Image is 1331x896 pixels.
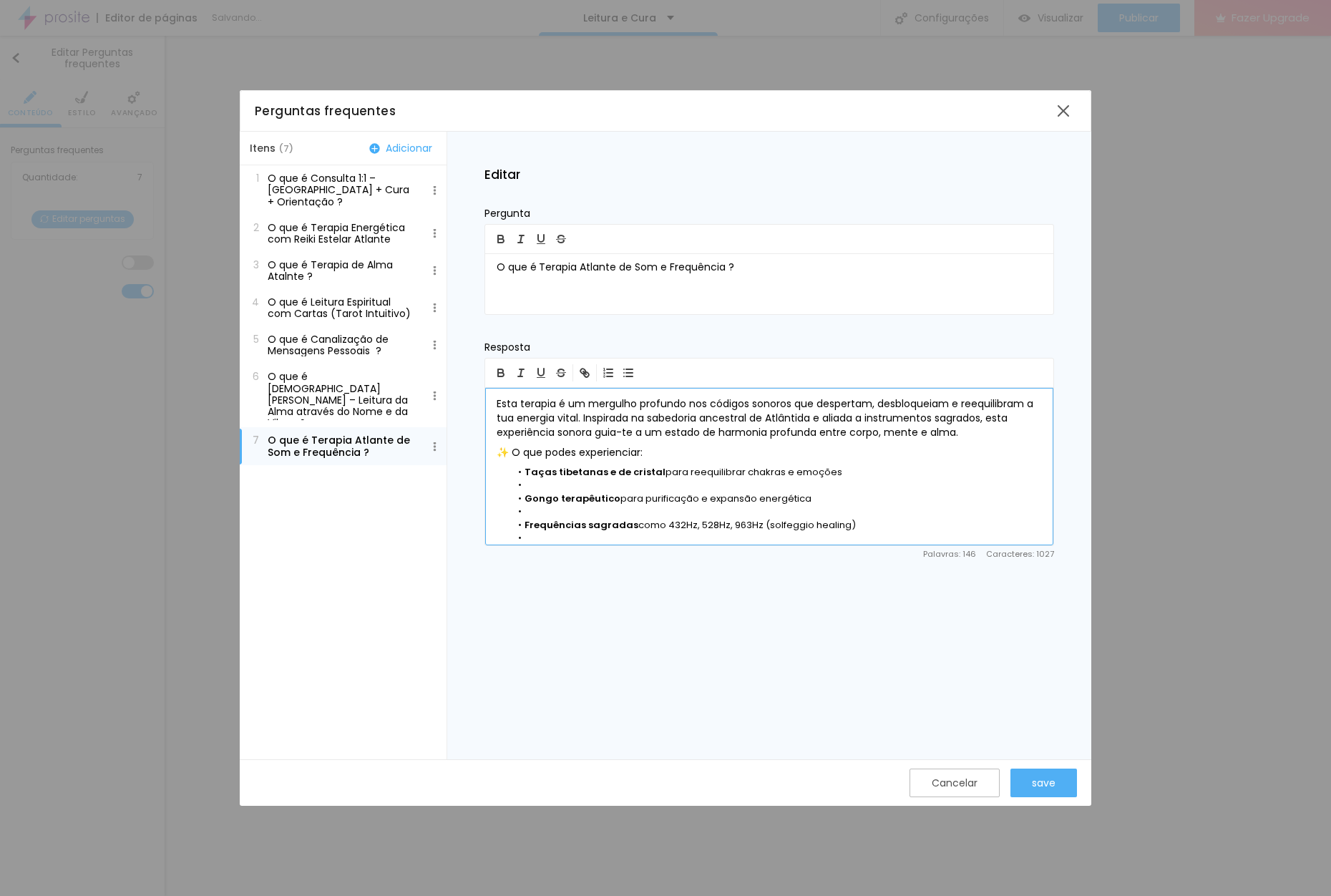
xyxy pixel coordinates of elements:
b: Códigos Atlantes sonoros [525,545,654,558]
button: 4O que é Leitura Espiritual com Cartas (Tarot Intuitivo) [240,289,447,326]
b: Taças tibetanas e de cristal [525,465,665,479]
span: Itens [250,143,293,153]
span: 1 [250,172,259,184]
p: ✨ O que podes experienciar: [497,446,1042,460]
li: como 432Hz, 528Hz, 963Hz (solfeggio healing) [511,519,1043,532]
p: O que é Terapia Energética com Reiki Estelar Atlante [268,222,416,245]
span: 2 [250,222,259,233]
img: Icone [430,228,439,238]
p: O que é Terapia Atlante de Som e Frequência ? [268,434,416,457]
button: 2O que é Terapia Energética com Reiki Estelar Atlante [240,215,447,252]
p: O que é Terapia de Alma Atalnte ? [268,259,416,282]
p: O que é Canalização de Mensagens Pessoais ? [268,333,416,356]
p: O que é Terapia Atlante de Som e Frequência ? [497,260,1042,275]
button: Adicionar [365,142,437,155]
button: 1O que é Consulta 1:1 – [GEOGRAPHIC_DATA] + Cura + Orientação ? [240,165,447,214]
span: 4 [250,296,259,308]
button: 5O que é Canalização de Mensagens Pessoais ? [240,326,447,364]
span: 6 [250,371,259,382]
span: Caracteres : 1027 [986,550,1054,558]
div: save [1032,777,1055,789]
div: Perguntas frequentes [255,102,1050,120]
img: Icone [430,341,439,350]
p: O que é Leitura Espiritual com Cartas (Tarot Intuitivo) [268,296,416,319]
b: Gongo terapêutico [525,492,620,505]
img: Icone [369,143,380,154]
p: Resposta [484,342,1054,352]
span: Palavras : 146 [923,550,976,558]
button: save [1010,769,1077,797]
img: Icone [430,266,439,275]
button: Cancelar [910,769,1000,797]
p: O que é [DEMOGRAPHIC_DATA][PERSON_NAME] – Leitura da Alma através do Nome e da Vibração ... [268,371,416,420]
span: 3 [250,259,259,271]
b: Frequências sagradas [525,518,638,532]
div: Cancelar [932,777,977,789]
img: Icone [430,303,439,313]
img: Icone [430,391,439,400]
span: ( 7 ) [278,142,293,155]
button: 6O que é [DEMOGRAPHIC_DATA][PERSON_NAME] – Leitura da Alma através do Nome e da Vibração ... [240,364,447,427]
button: 3O que é Terapia de Alma Atalnte ? [240,252,447,289]
h2: Editar [484,169,1054,181]
li: para reequilibrar chakras e emoções [511,466,1043,479]
p: Esta terapia é um mergulho profundo nos códigos sonoros que despertam, desbloqueiam e reequilibra... [497,397,1042,440]
span: 7 [250,434,259,446]
span: 5 [250,333,259,345]
p: Pergunta [484,208,1054,218]
button: 7O que é Terapia Atlante de Som e Frequência ? [240,427,447,464]
img: Icone [430,442,439,451]
img: Icone [430,185,439,195]
p: O que é Consulta 1:1 – [GEOGRAPHIC_DATA] + Cura + Orientação ? [268,172,416,207]
li: para purificação e expansão energética [511,492,1043,505]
